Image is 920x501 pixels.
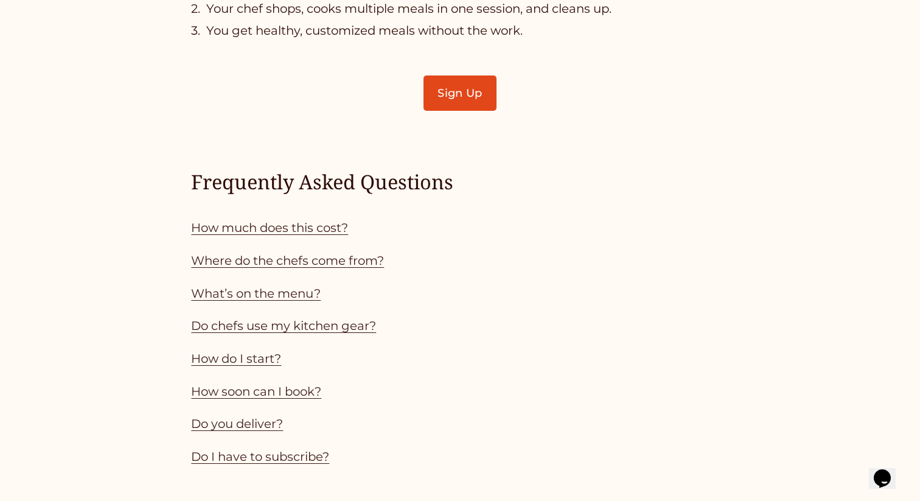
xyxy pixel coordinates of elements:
[191,384,321,399] a: How soon can I book?
[191,449,329,464] a: Do I have to subscribe?
[191,286,321,301] a: What’s on the menu?
[191,416,283,431] a: Do you deliver?
[869,452,908,489] iframe: chat widget
[191,318,376,333] a: Do chefs use my kitchen gear?
[191,253,384,268] a: Where do the chefs come from?
[423,75,497,111] a: Sign Up
[191,220,348,235] a: How much does this cost?
[191,351,281,366] a: How do I start?
[191,169,728,195] h4: Frequently Asked Questions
